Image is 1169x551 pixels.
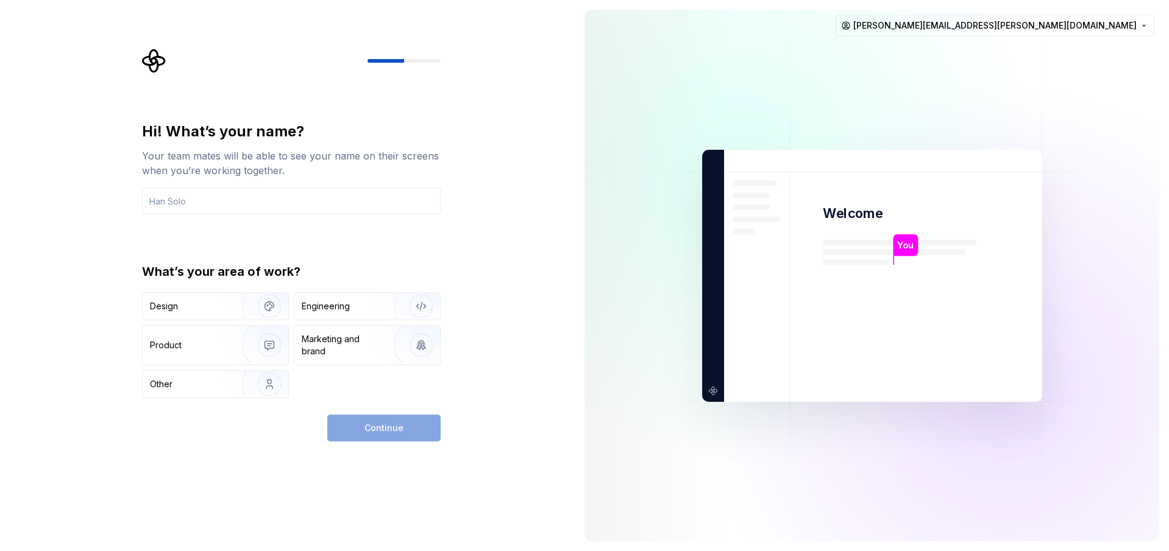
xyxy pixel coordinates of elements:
p: You [897,238,914,251]
span: [PERSON_NAME][EMAIL_ADDRESS][PERSON_NAME][DOMAIN_NAME] [853,19,1137,32]
div: Engineering [302,300,350,312]
svg: Supernova Logo [142,49,166,73]
input: Han Solo [142,188,441,214]
div: What’s your area of work? [142,263,441,280]
div: Other [150,378,172,390]
div: Marketing and brand [302,333,384,357]
p: Welcome [823,205,883,222]
div: Design [150,300,178,312]
button: [PERSON_NAME][EMAIL_ADDRESS][PERSON_NAME][DOMAIN_NAME] [836,15,1154,37]
div: Hi! What’s your name? [142,122,441,141]
div: Product [150,339,182,351]
div: Your team mates will be able to see your name on their screens when you’re working together. [142,149,441,178]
